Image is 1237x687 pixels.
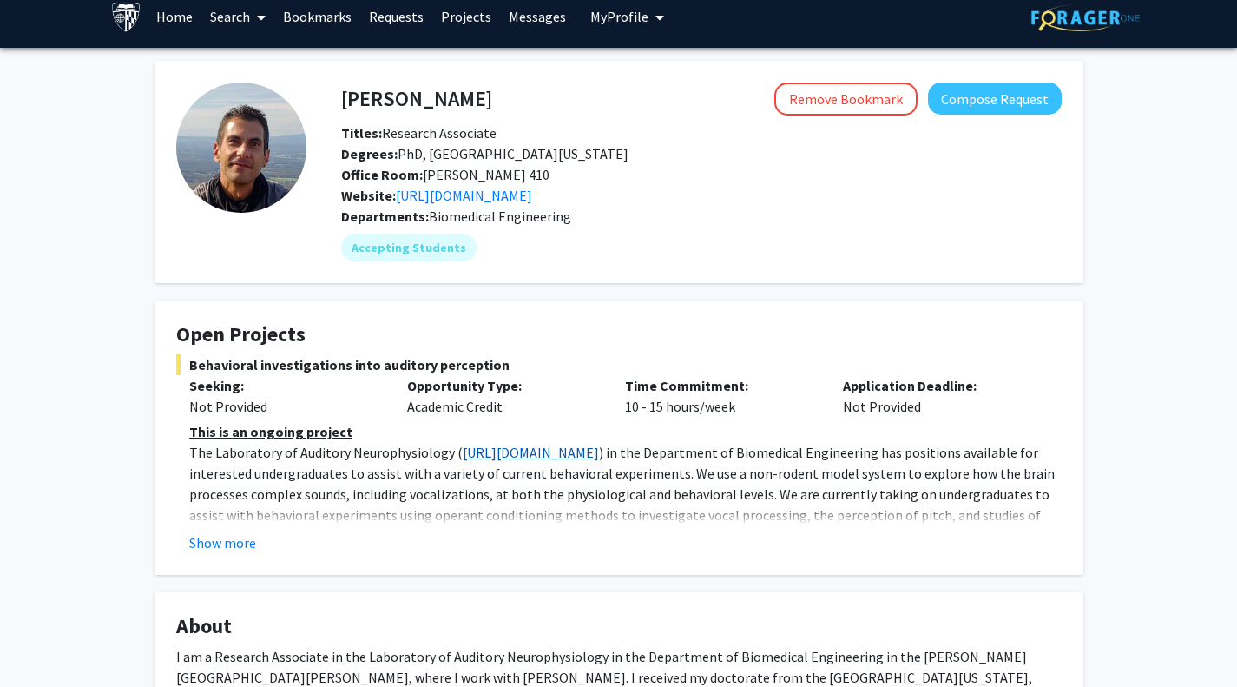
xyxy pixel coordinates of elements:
[394,375,612,417] div: Academic Credit
[590,8,648,25] span: My Profile
[341,208,429,225] b: Departments:
[341,166,549,183] span: [PERSON_NAME] 410
[843,375,1035,396] p: Application Deadline:
[176,322,1062,347] h4: Open Projects
[612,375,830,417] div: 10 - 15 hours/week
[111,2,141,32] img: Johns Hopkins University Logo
[341,187,396,204] b: Website:
[396,187,532,204] a: Opens in a new tab
[407,375,599,396] p: Opportunity Type:
[1031,4,1140,31] img: ForagerOne Logo
[176,354,1062,375] span: Behavioral investigations into auditory perception
[774,83,918,116] button: Remove Bookmark
[341,124,497,142] span: Research Associate
[625,375,817,396] p: Time Commitment:
[13,609,74,674] iframe: Chat
[176,614,1062,639] h4: About
[463,444,599,461] a: [URL][DOMAIN_NAME]
[189,396,381,417] div: Not Provided
[341,166,423,183] b: Office Room:
[176,83,306,213] img: Profile Picture
[341,124,382,142] b: Titles:
[189,444,463,461] span: The Laboratory of Auditory Neurophysiology (
[341,83,492,115] h4: [PERSON_NAME]
[341,234,477,261] mat-chip: Accepting Students
[341,145,628,162] span: PhD, [GEOGRAPHIC_DATA][US_STATE]
[189,444,1055,586] span: ) in the Department of Biomedical Engineering has positions available for interested undergraduat...
[341,145,398,162] b: Degrees:
[928,83,1062,115] button: Compose Request to Michael Osmanski
[189,532,256,553] button: Show more
[189,375,381,396] p: Seeking:
[830,375,1048,417] div: Not Provided
[189,423,352,440] u: This is an ongoing project
[429,208,571,225] span: Biomedical Engineering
